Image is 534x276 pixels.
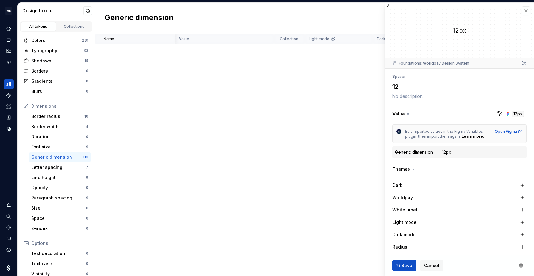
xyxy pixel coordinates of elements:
li: Spacer [392,74,406,79]
a: Settings [4,223,14,232]
div: Z-index [31,225,86,232]
div: 0 [86,216,88,221]
div: Paragraph spacing [31,195,86,201]
div: Border radius [31,113,84,119]
button: WD [1,4,16,17]
div: 33 [83,48,88,53]
div: Foundations: Worldpay Design System [392,61,469,66]
div: 12px [385,26,534,35]
a: Duration0 [29,132,91,142]
a: Colors231 [21,36,91,45]
div: 10 [84,114,88,119]
a: Open Figma [495,129,523,134]
div: Typography [31,48,83,54]
label: White label [392,207,417,213]
button: Cancel [420,260,443,271]
a: Documentation [4,35,14,45]
a: Code automation [4,57,14,67]
div: 9 [86,195,88,200]
div: Shadows [31,58,84,64]
div: Gradients [31,78,86,84]
div: Design tokens [23,8,83,14]
a: Font size9 [29,142,91,152]
div: 0 [86,251,88,256]
div: Generic dimension [31,154,83,160]
label: Worldpay [392,194,413,201]
div: Blurs [31,88,86,94]
a: Size11 [29,203,91,213]
div: Components [4,90,14,100]
div: WD [5,7,12,15]
p: Dark mode [377,36,397,41]
div: Collections [59,24,90,29]
p: Value [179,36,189,41]
div: Text case [31,261,86,267]
a: Data sources [4,124,14,134]
p: Name [104,36,114,41]
button: Notifications [4,200,14,210]
div: 0 [86,79,88,84]
div: Space [31,215,86,221]
a: Space0 [29,213,91,223]
div: 4 [86,124,88,129]
div: Learn more [462,134,483,139]
div: 0 [86,185,88,190]
label: Radius [392,244,407,250]
button: Contact support [4,234,14,244]
a: Typography33 [21,46,91,56]
div: 0 [86,226,88,231]
span: Save [401,262,412,269]
div: Dimensions [31,103,88,109]
a: Blurs0 [21,86,91,96]
button: Search ⌘K [4,211,14,221]
div: 0 [86,89,88,94]
a: Assets [4,102,14,111]
div: Generic dimension [395,149,433,155]
a: Home [4,24,14,34]
div: 15 [84,58,88,63]
div: Colors [31,37,82,44]
label: Dark mode [392,232,416,238]
div: Text decoration [31,250,86,257]
span: Cancel [424,262,439,269]
label: Light mode [392,219,417,225]
h2: Generic dimension [105,13,174,24]
textarea: 12 [391,81,525,92]
p: Collection [280,36,298,41]
a: Z-index0 [29,224,91,233]
div: Opacity [31,185,86,191]
a: Analytics [4,46,14,56]
a: Border width4 [29,122,91,132]
div: 231 [82,38,88,43]
div: 0 [86,134,88,139]
a: Text case0 [29,259,91,269]
a: Border radius10 [29,111,91,121]
a: Letter spacing7 [29,162,91,172]
label: Dark [392,182,402,188]
div: Duration [31,134,86,140]
div: Line height [31,174,86,181]
div: 0 [86,69,88,73]
span: . [483,134,484,139]
svg: Supernova Logo [6,265,12,271]
a: Storybook stories [4,113,14,123]
a: Generic dimension83 [29,152,91,162]
div: 9 [86,175,88,180]
a: Shadows15 [21,56,91,66]
div: 0 [86,261,88,266]
div: 83 [83,155,88,160]
a: Design tokens [4,79,14,89]
div: Font size [31,144,86,150]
